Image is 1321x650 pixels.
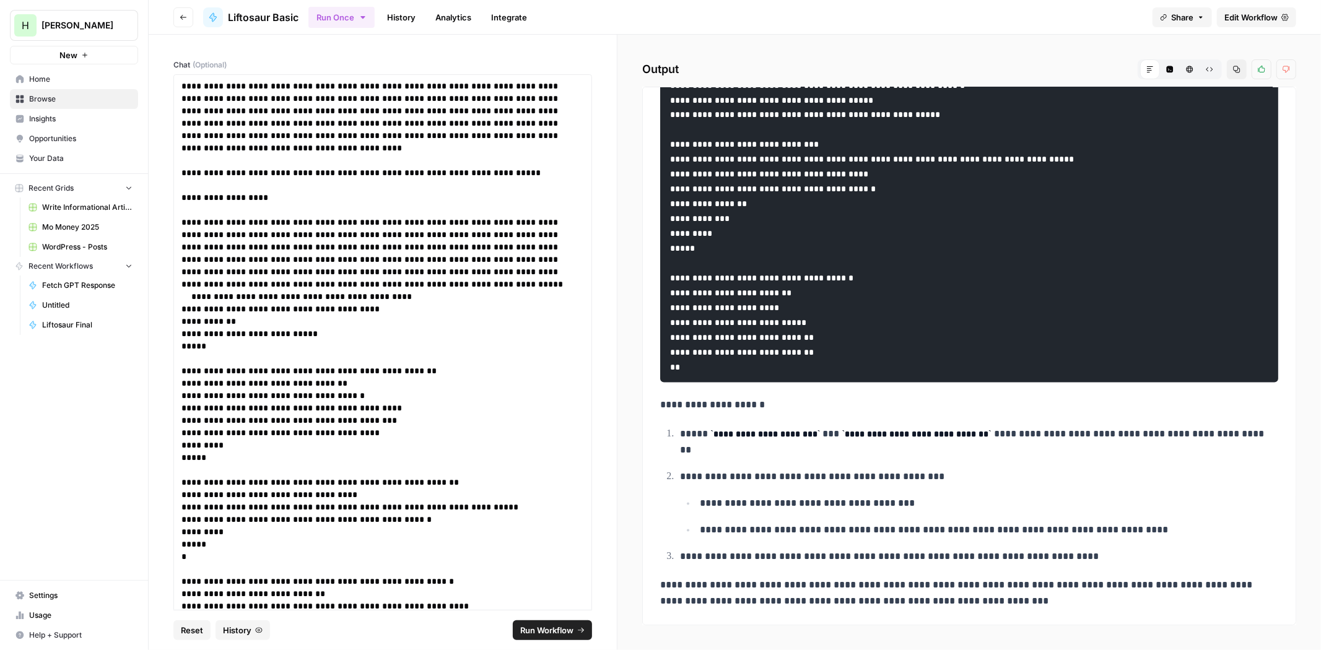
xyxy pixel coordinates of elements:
[23,217,138,237] a: Mo Money 2025
[10,89,138,109] a: Browse
[22,18,29,33] span: H
[10,129,138,149] a: Opportunities
[28,183,74,194] span: Recent Grids
[223,624,251,636] span: History
[216,620,270,640] button: History
[308,7,375,28] button: Run Once
[1171,11,1193,24] span: Share
[642,59,1296,79] h2: Output
[228,10,299,25] span: Liftosaur Basic
[484,7,534,27] a: Integrate
[10,257,138,275] button: Recent Workflows
[10,69,138,89] a: Home
[10,149,138,168] a: Your Data
[28,261,93,272] span: Recent Workflows
[42,241,133,253] span: WordPress - Posts
[29,610,133,621] span: Usage
[42,222,133,233] span: Mo Money 2025
[513,620,592,640] button: Run Workflow
[1224,11,1278,24] span: Edit Workflow
[23,295,138,315] a: Untitled
[10,46,138,64] button: New
[1217,7,1296,27] a: Edit Workflow
[29,93,133,105] span: Browse
[1153,7,1212,27] button: Share
[173,620,211,640] button: Reset
[10,179,138,197] button: Recent Grids
[23,237,138,257] a: WordPress - Posts
[173,59,592,71] label: Chat
[23,315,138,335] a: Liftosaur Final
[10,109,138,129] a: Insights
[10,10,138,41] button: Workspace: Hasbrook
[29,590,133,601] span: Settings
[42,319,133,331] span: Liftosaur Final
[59,49,77,61] span: New
[42,202,133,213] span: Write Informational Article
[41,19,116,32] span: [PERSON_NAME]
[23,275,138,295] a: Fetch GPT Response
[29,153,133,164] span: Your Data
[193,59,227,71] span: (Optional)
[380,7,423,27] a: History
[23,197,138,217] a: Write Informational Article
[29,74,133,85] span: Home
[29,630,133,641] span: Help + Support
[10,625,138,645] button: Help + Support
[10,605,138,625] a: Usage
[203,7,299,27] a: Liftosaur Basic
[10,586,138,605] a: Settings
[42,280,133,291] span: Fetch GPT Response
[181,624,203,636] span: Reset
[428,7,479,27] a: Analytics
[520,624,573,636] span: Run Workflow
[42,300,133,311] span: Untitled
[29,133,133,144] span: Opportunities
[29,113,133,124] span: Insights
